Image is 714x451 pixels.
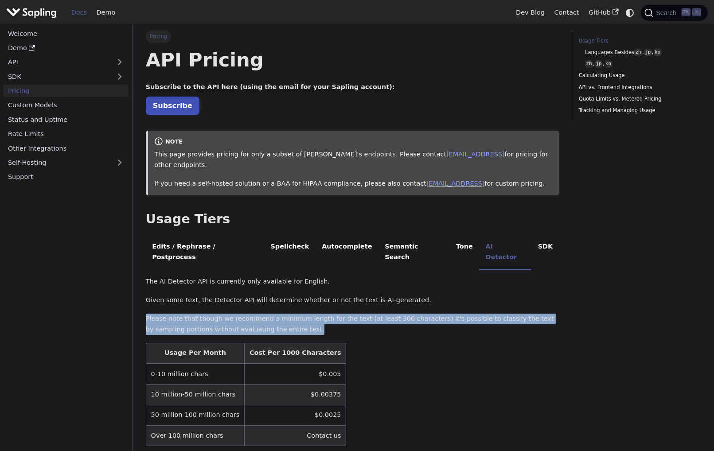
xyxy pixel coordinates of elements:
p: Given some text, the Detector API will determine whether or not the text is AI-generated. [146,295,559,306]
a: API [3,56,111,69]
a: Welcome [3,27,129,40]
a: Docs [66,6,92,19]
code: ko [605,60,613,68]
li: Edits / Rephrase / Postprocess [146,235,264,270]
a: Contact [550,6,584,19]
a: Subscribe [146,97,199,115]
button: Switch between dark and light mode (currently system mode) [624,6,636,19]
a: Custom Models [3,99,129,112]
a: Calculating Usage [579,71,698,80]
a: Other Integrations [3,142,129,155]
p: If you need a self-hosted solution or a BAA for HIPAA compliance, please also contact for custom ... [154,179,553,189]
td: $0.0025 [245,405,346,425]
img: Sapling.ai [6,6,57,19]
a: Rate Limits [3,128,129,140]
a: [EMAIL_ADDRESS] [446,151,504,158]
a: Demo [92,6,120,19]
span: Search [653,9,682,16]
a: zh,jp,ko [585,60,695,68]
div: note [154,137,553,148]
th: Usage Per Month [146,343,244,364]
strong: Subscribe to the API here (using the email for your Sapling account): [146,83,395,90]
li: Spellcheck [264,235,316,270]
a: Pricing [3,85,129,97]
span: Pricing [146,30,171,43]
td: $0.00375 [245,385,346,405]
a: SDK [3,70,111,83]
button: Search (Ctrl+K) [641,5,707,21]
a: Dev Blog [511,6,549,19]
code: ko [654,49,662,56]
li: Tone [450,235,480,270]
a: Usage Tiers [579,37,698,45]
td: 50 million-100 million chars [146,405,244,425]
p: This page provides pricing for only a subset of [PERSON_NAME]'s endpoints. Please contact for pri... [154,149,553,171]
td: $0.005 [245,364,346,385]
a: Languages Besideszh,jp,ko [585,48,695,57]
button: Expand sidebar category 'API' [111,56,129,69]
a: [EMAIL_ADDRESS] [426,180,484,187]
a: API vs. Frontend Integrations [579,83,698,92]
p: The AI Detector API is currently only available for English. [146,276,559,287]
a: Support [3,171,129,183]
code: jp [644,49,652,56]
a: Status and Uptime [3,113,129,126]
a: GitHub [584,6,623,19]
code: zh [585,60,593,68]
code: jp [595,60,603,68]
td: 0-10 million chars [146,364,244,385]
a: Demo [3,42,129,54]
td: 10 million-50 million chars [146,385,244,405]
td: Contact us [245,425,346,446]
li: Autocomplete [316,235,378,270]
td: Over 100 million chars [146,425,244,446]
p: Please note that though we recommend a minimum length for the text (at least 300 characters) it's... [146,314,559,335]
kbd: K [692,8,701,16]
a: Sapling.ai [6,6,60,19]
li: SDK [531,235,559,270]
h2: Usage Tiers [146,211,559,227]
code: zh [634,49,642,56]
a: Self-Hosting [3,156,129,169]
li: AI Detector [479,235,531,270]
li: Semantic Search [378,235,450,270]
h1: API Pricing [146,48,559,72]
nav: Breadcrumbs [146,30,559,43]
button: Expand sidebar category 'SDK' [111,70,129,83]
th: Cost Per 1000 Characters [245,343,346,364]
a: Tracking and Managing Usage [579,106,698,115]
a: Quota Limits vs. Metered Pricing [579,95,698,103]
